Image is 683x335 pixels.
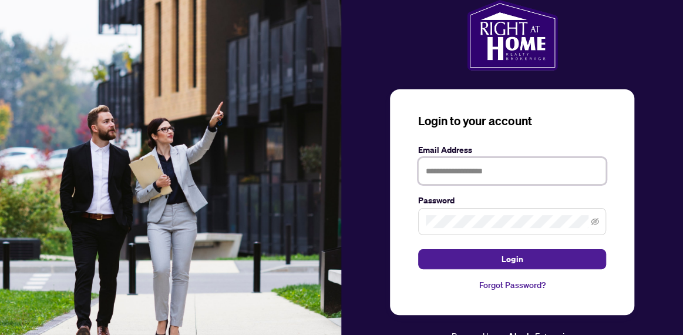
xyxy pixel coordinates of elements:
[418,249,606,269] button: Login
[418,113,606,129] h3: Login to your account
[418,194,606,207] label: Password
[502,250,523,269] span: Login
[418,143,606,156] label: Email Address
[418,279,606,292] a: Forgot Password?
[591,217,599,226] span: eye-invisible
